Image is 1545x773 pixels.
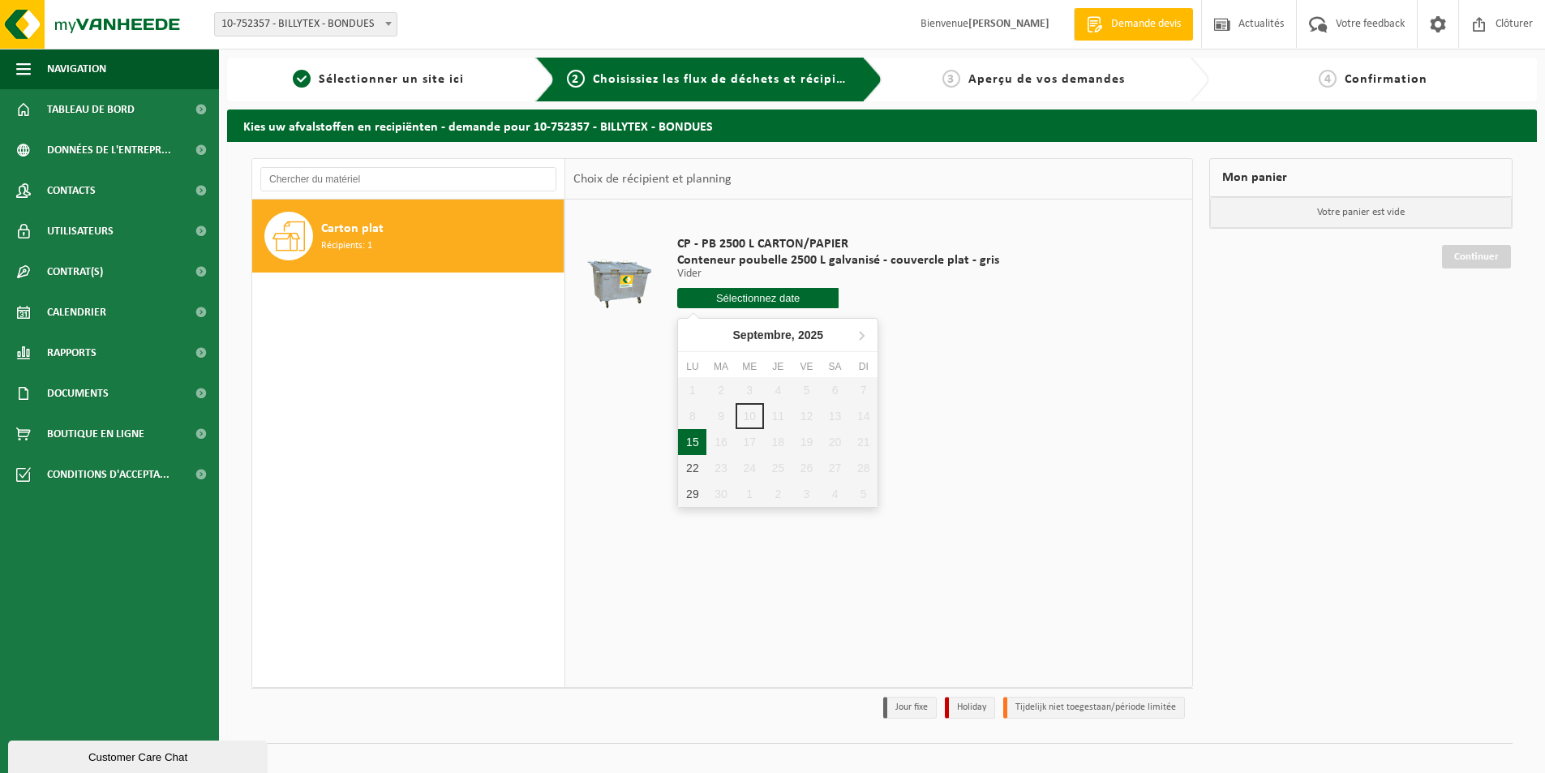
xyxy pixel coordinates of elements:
span: Demande devis [1107,16,1185,32]
span: Contrat(s) [47,251,103,292]
div: Lu [678,359,706,375]
span: Récipients: 1 [321,238,372,254]
span: 1 [293,70,311,88]
span: 2 [567,70,585,88]
div: Sa [821,359,849,375]
span: 3 [942,70,960,88]
span: Tableau de bord [47,89,135,130]
div: Septembre, [727,322,830,348]
span: Conditions d'accepta... [47,454,170,495]
span: Conteneur poubelle 2500 L galvanisé - couvercle plat - gris [677,252,999,268]
iframe: chat widget [8,737,271,773]
div: 29 [678,481,706,507]
span: Documents [47,373,109,414]
button: Carton plat Récipients: 1 [252,200,564,273]
span: Navigation [47,49,106,89]
li: Holiday [945,697,995,719]
span: Aperçu de vos demandes [968,73,1125,86]
li: Jour fixe [883,697,937,719]
div: Mon panier [1209,158,1513,197]
span: Rapports [47,333,97,373]
span: Sélectionner un site ici [319,73,464,86]
a: Demande devis [1074,8,1193,41]
div: Choix de récipient et planning [565,159,740,200]
p: Vider [677,268,999,280]
div: Ve [792,359,821,375]
span: Choisissiez les flux de déchets et récipients [593,73,863,86]
span: Données de l'entrepr... [47,130,171,170]
span: Confirmation [1345,73,1427,86]
input: Chercher du matériel [260,167,556,191]
span: Boutique en ligne [47,414,144,454]
li: Tijdelijk niet toegestaan/période limitée [1003,697,1185,719]
span: Calendrier [47,292,106,333]
div: Me [736,359,764,375]
div: Ma [706,359,735,375]
div: Di [849,359,878,375]
strong: [PERSON_NAME] [968,18,1049,30]
a: 1Sélectionner un site ici [235,70,522,89]
p: Votre panier est vide [1210,197,1512,228]
div: Je [764,359,792,375]
span: Contacts [47,170,96,211]
div: 15 [678,429,706,455]
span: CP - PB 2500 L CARTON/PAPIER [677,236,999,252]
h2: Kies uw afvalstoffen en recipiënten - demande pour 10-752357 - BILLYTEX - BONDUES [227,110,1537,141]
a: Continuer [1442,245,1511,268]
div: 22 [678,455,706,481]
span: 10-752357 - BILLYTEX - BONDUES [214,12,397,37]
span: Utilisateurs [47,211,114,251]
span: 10-752357 - BILLYTEX - BONDUES [215,13,397,36]
input: Sélectionnez date [677,288,839,308]
span: Carton plat [321,219,384,238]
span: 4 [1319,70,1337,88]
i: 2025 [798,329,823,341]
